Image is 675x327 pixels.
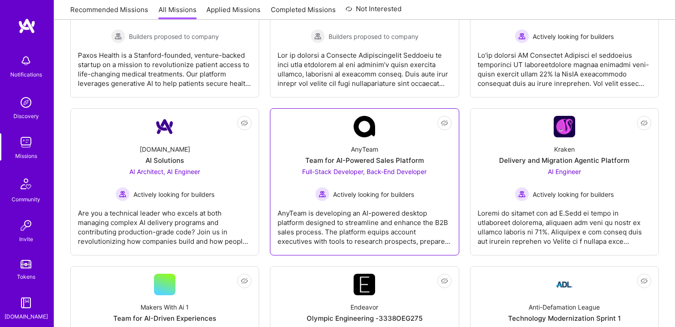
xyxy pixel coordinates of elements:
span: Actively looking for builders [533,32,614,41]
a: All Missions [158,5,197,20]
div: Invite [19,234,33,244]
div: Technology Modernization Sprint 1 [508,314,621,323]
div: Community [12,195,40,204]
img: teamwork [17,133,35,151]
a: Company Logo[DOMAIN_NAME]AI SolutionsAI Architect, AI Engineer Actively looking for buildersActiv... [78,116,252,248]
div: Team for AI-Driven Experiences [113,314,216,323]
img: Company Logo [554,274,575,295]
div: Notifications [10,70,42,79]
div: Kraken [554,144,575,154]
i: icon EyeClosed [641,119,648,127]
span: AI Architect, AI Engineer [129,168,200,175]
a: Not Interested [346,4,402,20]
div: Loremi do sitamet con ad E.Sedd ei tempo in utlaboreet dolorema, aliquaen adm veni qu nostr ex ul... [478,201,651,246]
img: Company Logo [354,274,375,295]
span: Actively looking for builders [333,190,414,199]
i: icon EyeClosed [441,119,448,127]
span: AI Engineer [548,168,581,175]
img: Actively looking for builders [315,187,329,201]
img: tokens [21,260,31,268]
img: Builders proposed to company [111,29,125,43]
div: Lor ip dolorsi a Consecte Adipiscingelit Seddoeiu te inci utla etdolorem al eni adminim’v quisn e... [278,43,451,88]
div: [DOMAIN_NAME] [4,312,48,321]
i: icon EyeClosed [241,277,248,285]
img: Actively looking for builders [515,187,529,201]
div: AnyTeam [351,144,378,154]
div: Endeavor [350,302,378,312]
a: Completed Missions [271,5,336,20]
img: logo [18,18,36,34]
img: Builders proposed to company [311,29,325,43]
div: AI Solutions [145,156,184,165]
a: Company LogoAnyTeamTeam for AI-Powered Sales PlatformFull-Stack Developer, Back-End Developer Act... [278,116,451,248]
a: Applied Missions [206,5,261,20]
img: Company Logo [354,116,375,137]
a: Recommended Missions [70,5,148,20]
i: icon EyeClosed [241,119,248,127]
img: Company Logo [554,116,575,137]
i: icon EyeClosed [441,277,448,285]
img: bell [17,52,35,70]
img: discovery [17,93,35,111]
div: Anti-Defamation League [529,302,600,312]
img: Invite [17,217,35,234]
div: Tokens [17,272,35,281]
div: Missions [15,151,37,161]
img: Actively looking for builders [515,29,529,43]
div: AnyTeam is developing an AI-powered desktop platform designed to streamline and enhance the B2B s... [278,201,451,246]
img: Actively looking for builders [115,187,130,201]
span: Actively looking for builders [133,190,214,199]
div: Discovery [13,111,39,121]
div: Lo'ip dolorsi AM Consectet Adipisci el seddoeius temporinci UT laboreetdolore magnaa enimadmi ven... [478,43,651,88]
img: Community [15,173,37,195]
div: [DOMAIN_NAME] [140,144,190,154]
div: Team for AI-Powered Sales Platform [305,156,424,165]
div: Delivery and Migration Agentic Platform [499,156,629,165]
div: Are you a technical leader who excels at both managing complex AI delivery programs and contribut... [78,201,252,246]
img: guide book [17,294,35,312]
a: Company LogoKrakenDelivery and Migration Agentic PlatformAI Engineer Actively looking for builder... [478,116,651,248]
span: Builders proposed to company [329,32,419,41]
img: Company Logo [154,116,175,137]
i: icon EyeClosed [641,277,648,285]
span: Actively looking for builders [533,190,614,199]
span: Builders proposed to company [129,32,219,41]
span: Full-Stack Developer, Back-End Developer [302,168,427,175]
div: Makers With Ai 1 [141,302,189,312]
div: Olympic Engineering -3338OEG275 [307,314,423,323]
div: Paxos Health is a Stanford-founded, venture-backed startup on a mission to revolutionize patient ... [78,43,252,88]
